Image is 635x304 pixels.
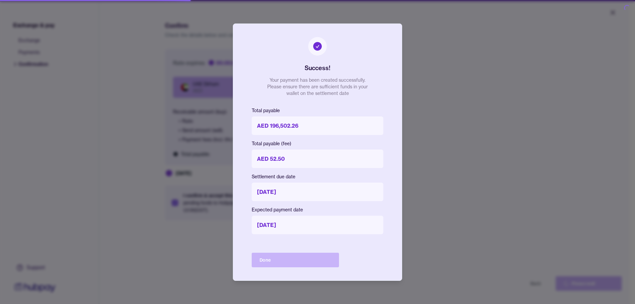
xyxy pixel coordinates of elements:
[252,216,383,234] p: [DATE]
[265,77,370,97] p: Your payment has been created successfully. Please ensure there are sufficient funds in your wall...
[252,183,383,201] p: [DATE]
[252,140,383,147] p: Total payable (fee)
[252,116,383,135] p: AED 196,502.26
[252,206,383,213] p: Expected payment date
[305,64,330,73] h2: Success!
[252,173,383,180] p: Settlement due date
[252,150,383,168] p: AED 52.50
[252,107,383,114] p: Total payable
